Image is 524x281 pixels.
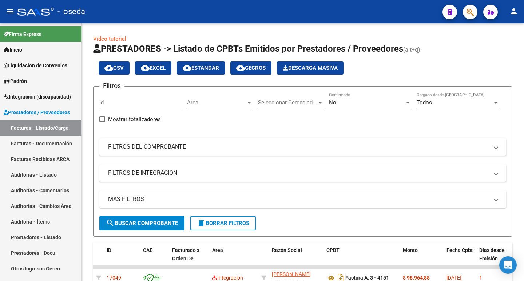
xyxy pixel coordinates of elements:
[140,242,169,274] datatable-header-cell: CAE
[135,61,171,75] button: EXCEL
[187,99,246,106] span: Area
[499,256,517,274] div: Open Intercom Messenger
[104,63,113,72] mat-icon: cloud_download
[444,242,476,274] datatable-header-cell: Fecha Cpbt
[323,242,400,274] datatable-header-cell: CPBT
[509,7,518,16] mat-icon: person
[143,247,152,253] span: CAE
[272,271,311,277] span: [PERSON_NAME]
[209,242,258,274] datatable-header-cell: Area
[57,4,85,20] span: - oseda
[106,218,115,227] mat-icon: search
[272,247,302,253] span: Razón Social
[4,108,70,116] span: Prestadores / Proveedores
[141,65,166,71] span: EXCEL
[400,242,444,274] datatable-header-cell: Monto
[197,218,206,227] mat-icon: delete
[107,275,121,281] span: 17049
[93,44,403,54] span: PRESTADORES -> Listado de CPBTs Emitidos por Prestadores / Proveedores
[417,99,432,106] span: Todos
[99,81,124,91] h3: Filtros
[4,61,67,69] span: Liquidación de Convenios
[4,46,22,54] span: Inicio
[190,216,256,230] button: Borrar Filtros
[403,247,418,253] span: Monto
[479,247,505,261] span: Días desde Emisión
[172,247,199,261] span: Facturado x Orden De
[4,77,27,85] span: Padrón
[177,61,225,75] button: Estandar
[108,115,161,124] span: Mostrar totalizadores
[99,138,506,156] mat-expansion-panel-header: FILTROS DEL COMPROBANTE
[108,169,489,177] mat-panel-title: FILTROS DE INTEGRACION
[283,65,338,71] span: Descarga Masiva
[277,61,344,75] app-download-masive: Descarga masiva de comprobantes (adjuntos)
[99,61,130,75] button: CSV
[99,164,506,182] mat-expansion-panel-header: FILTROS DE INTEGRACION
[326,247,340,253] span: CPBT
[183,63,191,72] mat-icon: cloud_download
[108,195,489,203] mat-panel-title: MAS FILTROS
[329,99,336,106] span: No
[197,220,249,226] span: Borrar Filtros
[476,242,509,274] datatable-header-cell: Días desde Emisión
[479,275,482,281] span: 1
[141,63,150,72] mat-icon: cloud_download
[446,247,473,253] span: Fecha Cpbt
[236,63,245,72] mat-icon: cloud_download
[4,93,71,101] span: Integración (discapacidad)
[230,61,271,75] button: Gecros
[446,275,461,281] span: [DATE]
[99,190,506,208] mat-expansion-panel-header: MAS FILTROS
[104,242,140,274] datatable-header-cell: ID
[403,275,430,281] strong: $ 98.964,88
[108,143,489,151] mat-panel-title: FILTROS DEL COMPROBANTE
[269,242,323,274] datatable-header-cell: Razón Social
[212,247,223,253] span: Area
[258,99,317,106] span: Seleccionar Gerenciador
[104,65,124,71] span: CSV
[4,30,41,38] span: Firma Express
[212,275,243,281] span: Integración
[345,275,389,281] strong: Factura A: 3 - 4151
[403,46,420,53] span: (alt+q)
[277,61,344,75] button: Descarga Masiva
[106,220,178,226] span: Buscar Comprobante
[169,242,209,274] datatable-header-cell: Facturado x Orden De
[107,247,111,253] span: ID
[6,7,15,16] mat-icon: menu
[236,65,266,71] span: Gecros
[93,36,126,42] a: Video tutorial
[183,65,219,71] span: Estandar
[99,216,184,230] button: Buscar Comprobante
